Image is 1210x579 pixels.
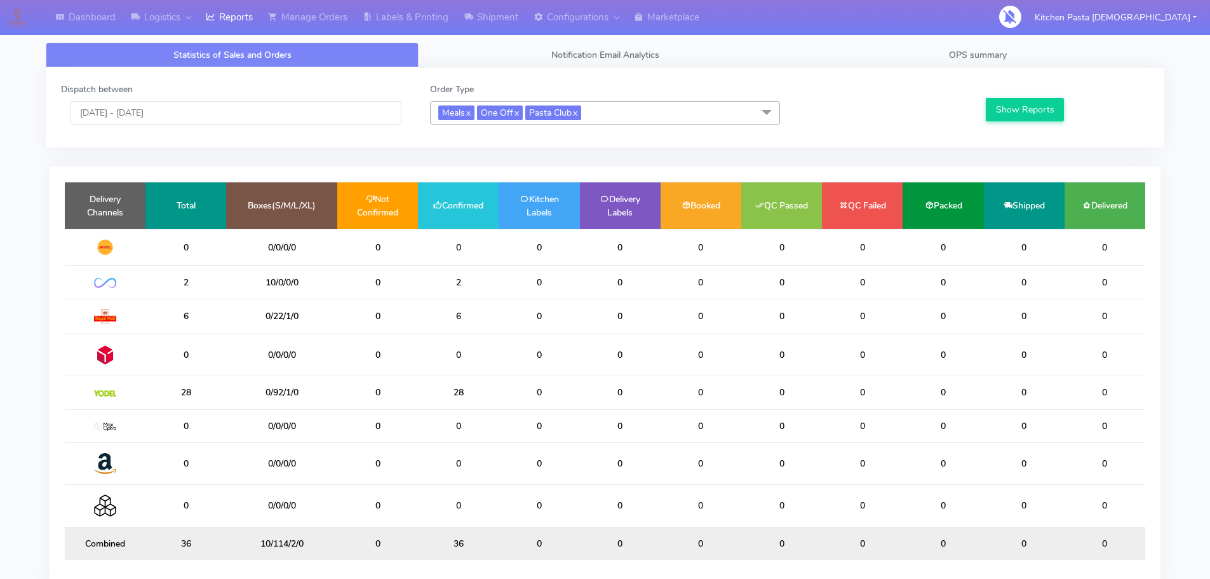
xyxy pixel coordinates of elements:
td: 0 [337,229,418,266]
td: 0 [499,376,579,409]
td: Total [145,182,226,229]
td: 0 [903,442,983,484]
td: 0 [337,376,418,409]
td: 0 [499,485,579,527]
td: 0 [580,376,661,409]
td: 0 [499,229,579,266]
td: 0 [741,527,822,560]
img: Royal Mail [94,309,116,324]
td: 0 [741,485,822,527]
span: OPS summary [949,49,1007,61]
td: Confirmed [418,182,499,229]
a: x [513,106,519,119]
td: 6 [418,299,499,334]
td: 0 [337,527,418,560]
td: Delivered [1065,182,1145,229]
td: 0 [661,527,741,560]
td: 0 [741,409,822,442]
td: 10/0/0/0 [226,266,337,299]
label: Order Type [430,83,474,96]
td: 36 [418,527,499,560]
td: 0 [741,266,822,299]
td: 0/0/0/0 [226,229,337,266]
td: 0 [337,409,418,442]
td: 0 [984,527,1065,560]
td: 0 [499,334,579,376]
td: 0 [145,229,226,266]
td: 0 [984,334,1065,376]
img: Amazon [94,453,116,475]
td: 0 [741,334,822,376]
td: 0 [822,527,903,560]
td: Kitchen Labels [499,182,579,229]
td: 0 [499,409,579,442]
td: 0/0/0/0 [226,409,337,442]
span: Pasta Club [525,106,581,120]
td: 2 [145,266,226,299]
td: 0 [580,409,661,442]
td: 6 [145,299,226,334]
td: 0 [1065,376,1145,409]
td: 0 [580,229,661,266]
span: Meals [438,106,474,120]
td: 0/0/0/0 [226,485,337,527]
td: 0 [1065,334,1145,376]
td: 0 [145,485,226,527]
td: 0 [822,229,903,266]
td: 0 [903,266,983,299]
td: 0/0/0/0 [226,334,337,376]
td: 0 [903,409,983,442]
td: 0 [145,409,226,442]
td: 0 [580,485,661,527]
td: 0 [337,299,418,334]
td: 0 [418,229,499,266]
td: 0 [499,266,579,299]
td: 0 [661,266,741,299]
td: 0 [741,299,822,334]
td: 0 [903,527,983,560]
td: Shipped [984,182,1065,229]
td: 0 [1065,409,1145,442]
td: 0/22/1/0 [226,299,337,334]
td: 0 [661,229,741,266]
td: 28 [418,376,499,409]
a: x [465,106,471,119]
td: 0 [337,442,418,484]
td: 0 [1065,266,1145,299]
td: Delivery Channels [65,182,145,229]
td: 0 [984,266,1065,299]
td: 0 [1065,442,1145,484]
td: 0 [661,442,741,484]
td: Packed [903,182,983,229]
button: Show Reports [986,98,1064,121]
span: One Off [477,106,523,120]
td: 0 [418,485,499,527]
td: 0 [903,334,983,376]
td: 0 [984,229,1065,266]
td: QC Failed [822,182,903,229]
td: 36 [145,527,226,560]
td: 0 [661,485,741,527]
td: 0 [903,376,983,409]
td: 0 [580,527,661,560]
td: Delivery Labels [580,182,661,229]
td: Boxes(S/M/L/XL) [226,182,337,229]
td: 0 [822,409,903,442]
td: 0 [822,266,903,299]
td: 0 [418,334,499,376]
td: 0 [661,409,741,442]
td: 0 [1065,229,1145,266]
td: 0 [822,299,903,334]
td: 0 [1065,527,1145,560]
input: Pick the Daterange [71,101,401,125]
td: 0 [822,376,903,409]
td: 0 [499,299,579,334]
td: 0 [984,376,1065,409]
td: 0 [580,299,661,334]
td: 0/92/1/0 [226,376,337,409]
td: QC Passed [741,182,822,229]
td: 0 [418,442,499,484]
td: 0 [580,334,661,376]
td: 0 [499,527,579,560]
td: 0 [499,442,579,484]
